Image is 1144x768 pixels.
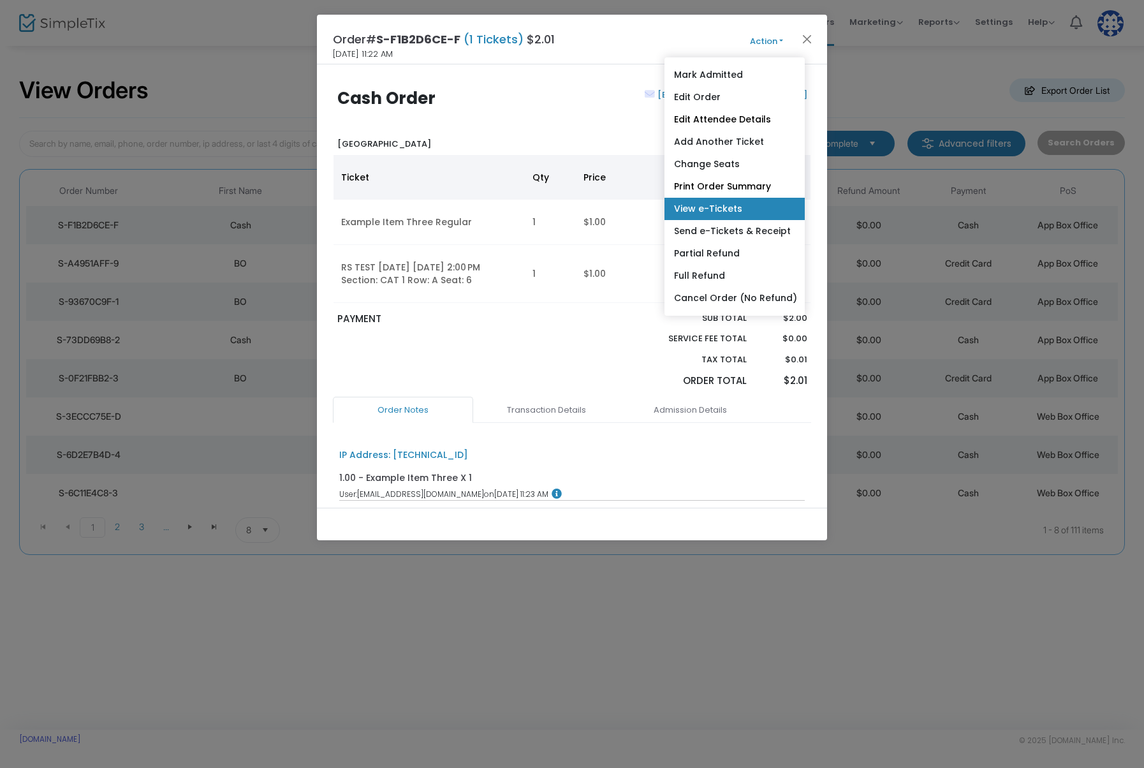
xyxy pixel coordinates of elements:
span: on [484,489,494,499]
a: Admission Details [620,397,760,424]
div: IP Address: [TECHNICAL_ID] [339,448,468,462]
a: Order Notes [333,397,473,424]
th: Qty [525,155,576,200]
a: Mark Admitted [664,64,805,86]
a: Edit Order [664,86,805,108]
a: Change Seats [664,153,805,175]
a: Cancel Order (No Refund) [664,287,805,309]
p: $0.00 [759,332,807,345]
a: Partial Refund [664,242,805,265]
a: Edit Attendee Details [664,108,805,131]
div: Data table [334,155,810,303]
p: Tax Total [638,353,747,366]
td: $1.00 [576,245,697,303]
a: Print Order Summary [664,175,805,198]
b: Cash Order [337,87,436,110]
a: Transaction Details [476,397,617,424]
button: Action [728,34,805,48]
b: [GEOGRAPHIC_DATA] [337,138,431,150]
p: $0.01 [759,353,807,366]
div: [EMAIL_ADDRESS][DOMAIN_NAME] [DATE] 11:23 AM [339,489,805,500]
p: $2.01 [759,374,807,388]
p: Service Fee Total [638,332,747,345]
a: Add Another Ticket [664,131,805,153]
span: User: [339,489,357,499]
div: 1.00 - Example Item Three X 1 [339,471,472,485]
td: 1 [525,200,576,245]
td: $1.00 [576,200,697,245]
a: Full Refund [664,265,805,287]
td: 1 [525,245,576,303]
th: Ticket [334,155,525,200]
span: [DATE] 11:22 AM [333,48,393,61]
p: $2.00 [759,312,807,325]
a: View e-Tickets [664,198,805,220]
a: Send e-Tickets & Receipt [664,220,805,242]
p: Sub total [638,312,747,325]
button: Close [799,31,816,47]
td: Example Item Three Regular [334,200,525,245]
span: S-F1B2D6CE-F [376,31,460,47]
th: Price [576,155,697,200]
p: Order Total [638,374,747,388]
h4: Order# $2.01 [333,31,555,48]
td: RS TEST [DATE] [DATE] 2:00 PM Section: CAT 1 Row: A Seat: 6 [334,245,525,303]
span: (1 Tickets) [460,31,527,47]
p: PAYMENT [337,312,566,327]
